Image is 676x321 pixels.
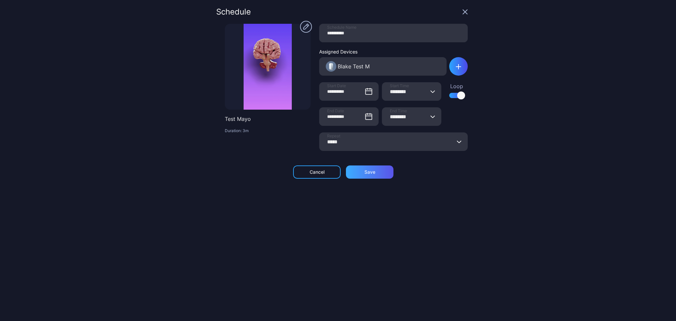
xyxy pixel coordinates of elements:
[382,107,441,126] input: End Time
[225,128,311,133] p: Duration: 3m
[346,165,393,179] button: Save
[430,107,435,126] button: End Time
[449,82,464,90] div: Loop
[390,83,409,89] span: Start Time
[319,107,379,126] input: End Date
[327,133,340,139] span: Repeat
[225,115,311,123] p: Test Mayo
[319,49,447,54] div: Assigned Devices
[319,132,468,151] input: Repeat
[456,132,462,151] button: Repeat
[364,169,375,175] div: Save
[319,24,468,42] input: Schedule Name
[310,169,324,175] div: Cancel
[293,165,341,179] button: Cancel
[430,82,435,101] button: Start Time
[319,82,379,101] input: Start Date
[216,8,251,16] div: Schedule
[382,82,441,101] input: Start Time
[338,62,370,70] div: Blake Test M
[390,108,407,114] span: End Time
